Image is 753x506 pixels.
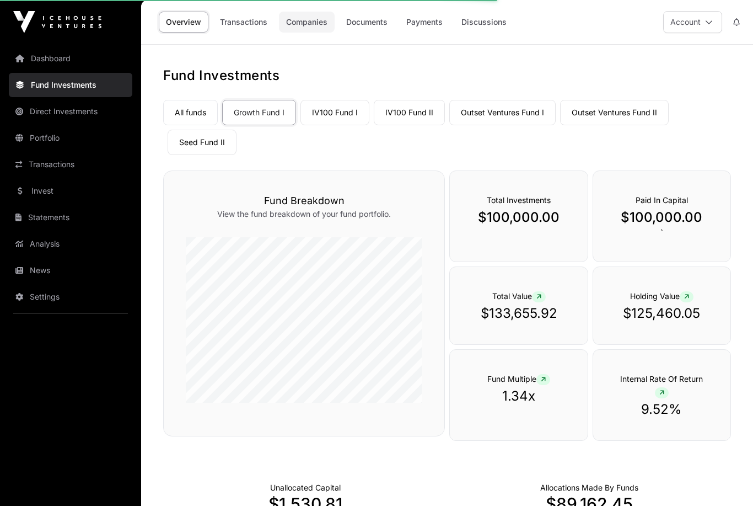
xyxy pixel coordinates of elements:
span: Total Value [492,291,546,301]
a: Statements [9,205,132,230]
a: Companies [279,12,335,33]
button: Account [663,11,722,33]
a: News [9,258,132,283]
a: Outset Ventures Fund II [560,100,669,125]
span: Holding Value [630,291,693,301]
span: Internal Rate Of Return [620,374,703,397]
a: Analysis [9,232,132,256]
a: Payments [399,12,450,33]
a: Fund Investments [9,73,132,97]
p: Cash not yet allocated [270,482,341,493]
p: $100,000.00 [472,209,565,226]
p: 9.52% [615,401,708,418]
p: View the fund breakdown of your fund portfolio. [186,209,422,220]
a: Portfolio [9,126,132,150]
h1: Fund Investments [163,67,731,84]
img: Icehouse Ventures Logo [13,11,101,33]
a: IV100 Fund II [374,100,445,125]
a: Overview [159,12,208,33]
a: All funds [163,100,218,125]
a: Seed Fund II [168,130,236,155]
iframe: Chat Widget [698,453,753,506]
a: Settings [9,285,132,309]
span: Total Investments [487,195,551,205]
a: IV100 Fund I [300,100,369,125]
a: Transactions [9,152,132,177]
a: Invest [9,179,132,203]
a: Transactions [213,12,275,33]
a: Dashboard [9,46,132,71]
p: $100,000.00 [615,209,708,226]
p: 1.34x [472,387,565,405]
p: Capital Deployed Into Companies [540,482,638,493]
span: Paid In Capital [636,195,688,205]
a: Documents [339,12,395,33]
h3: Fund Breakdown [186,193,422,209]
a: Direct Investments [9,99,132,124]
a: Growth Fund I [222,100,296,125]
p: $125,460.05 [615,305,708,322]
div: ` [593,171,731,262]
a: Discussions [454,12,514,33]
p: $133,655.92 [472,305,565,322]
a: Outset Ventures Fund I [449,100,556,125]
span: Fund Multiple [487,374,550,384]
